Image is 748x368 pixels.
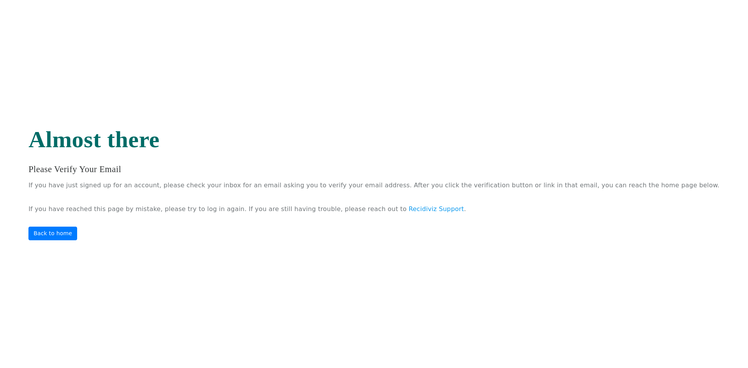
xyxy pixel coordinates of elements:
[28,203,720,215] p: If you have reached this page by mistake, please try to log in again. If you are still having tro...
[409,205,464,213] a: Recidiviz Support
[28,180,720,191] p: If you have just signed up for an account, please check your inbox for an email asking you to ver...
[28,128,720,151] h1: Almost there
[28,227,77,240] a: Back to home
[28,163,720,176] h3: Please verify your email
